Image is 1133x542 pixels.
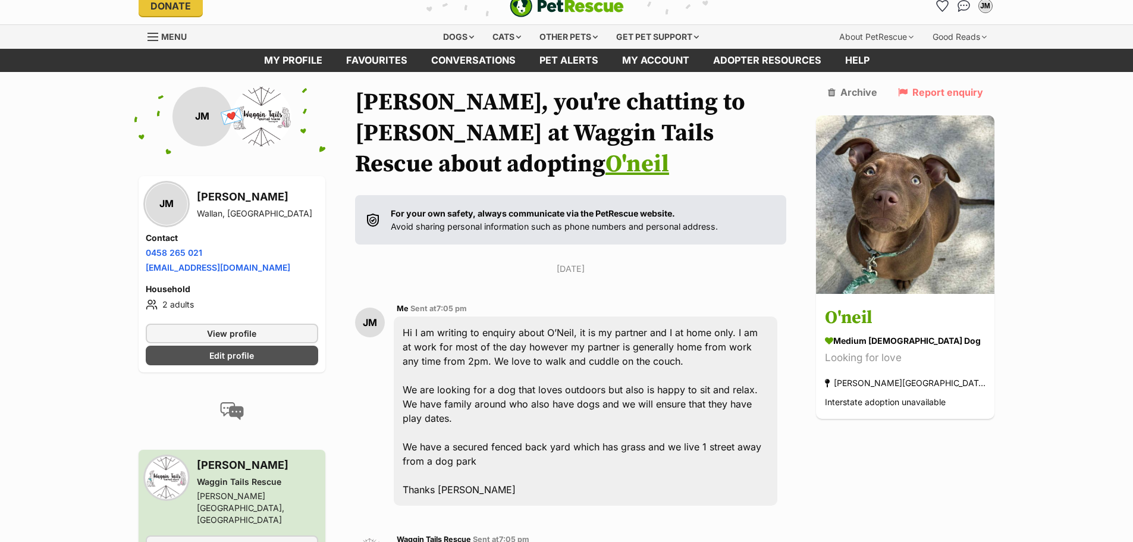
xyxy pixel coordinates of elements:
span: Menu [161,32,187,42]
a: View profile [146,324,318,343]
h3: [PERSON_NAME] [197,189,312,205]
a: O'neil medium [DEMOGRAPHIC_DATA] Dog Looking for love [PERSON_NAME][GEOGRAPHIC_DATA], [GEOGRAPHIC... [816,296,994,419]
div: Good Reads [924,25,995,49]
span: Sent at [410,304,467,313]
a: 0458 265 021 [146,247,202,258]
div: JM [355,308,385,337]
a: [EMAIL_ADDRESS][DOMAIN_NAME] [146,262,290,272]
div: Cats [484,25,529,49]
div: [PERSON_NAME][GEOGRAPHIC_DATA], [GEOGRAPHIC_DATA] [197,490,318,526]
span: Interstate adoption unavailable [825,397,946,407]
div: JM [172,87,232,146]
a: Pet alerts [528,49,610,72]
a: conversations [419,49,528,72]
a: My account [610,49,701,72]
h3: [PERSON_NAME] [197,457,318,474]
a: Edit profile [146,346,318,365]
strong: For your own safety, always communicate via the PetRescue website. [391,208,675,218]
a: Favourites [334,49,419,72]
span: View profile [207,327,256,340]
div: Dogs [435,25,482,49]
a: Archive [828,87,877,98]
h4: Contact [146,232,318,244]
span: Me [397,304,409,313]
div: About PetRescue [831,25,922,49]
img: Waggin Tails Rescue profile pic [146,457,187,499]
div: JM [146,183,187,225]
img: conversation-icon-4a6f8262b818ee0b60e3300018af0b2d0b884aa5de6e9bcb8d3d4eeb1a70a7c4.svg [220,402,244,420]
p: Avoid sharing personal information such as phone numbers and personal address. [391,207,718,233]
a: O'neil [605,149,669,179]
h1: [PERSON_NAME], you're chatting to [PERSON_NAME] at Waggin Tails Rescue about adopting [355,87,787,180]
span: Edit profile [209,349,254,362]
div: Waggin Tails Rescue [197,476,318,488]
div: Wallan, [GEOGRAPHIC_DATA] [197,208,312,220]
p: [DATE] [355,262,787,275]
a: Adopter resources [701,49,833,72]
span: 💌 [218,104,245,129]
div: medium [DEMOGRAPHIC_DATA] Dog [825,334,986,347]
span: 7:05 pm [437,304,467,313]
a: Help [833,49,881,72]
li: 2 adults [146,297,318,312]
h3: O'neil [825,305,986,331]
a: Menu [147,25,195,46]
div: Get pet support [608,25,707,49]
img: Waggin Tails Rescue profile pic [232,87,291,146]
a: My profile [252,49,334,72]
div: Hi I am writing to enquiry about O’Neil, it is my partner and I at home only. I am at work for mo... [394,317,778,506]
a: Report enquiry [898,87,983,98]
img: O'neil [816,115,994,294]
div: Looking for love [825,350,986,366]
h4: Household [146,283,318,295]
div: [PERSON_NAME][GEOGRAPHIC_DATA], [GEOGRAPHIC_DATA] [825,375,986,391]
div: Other pets [531,25,606,49]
